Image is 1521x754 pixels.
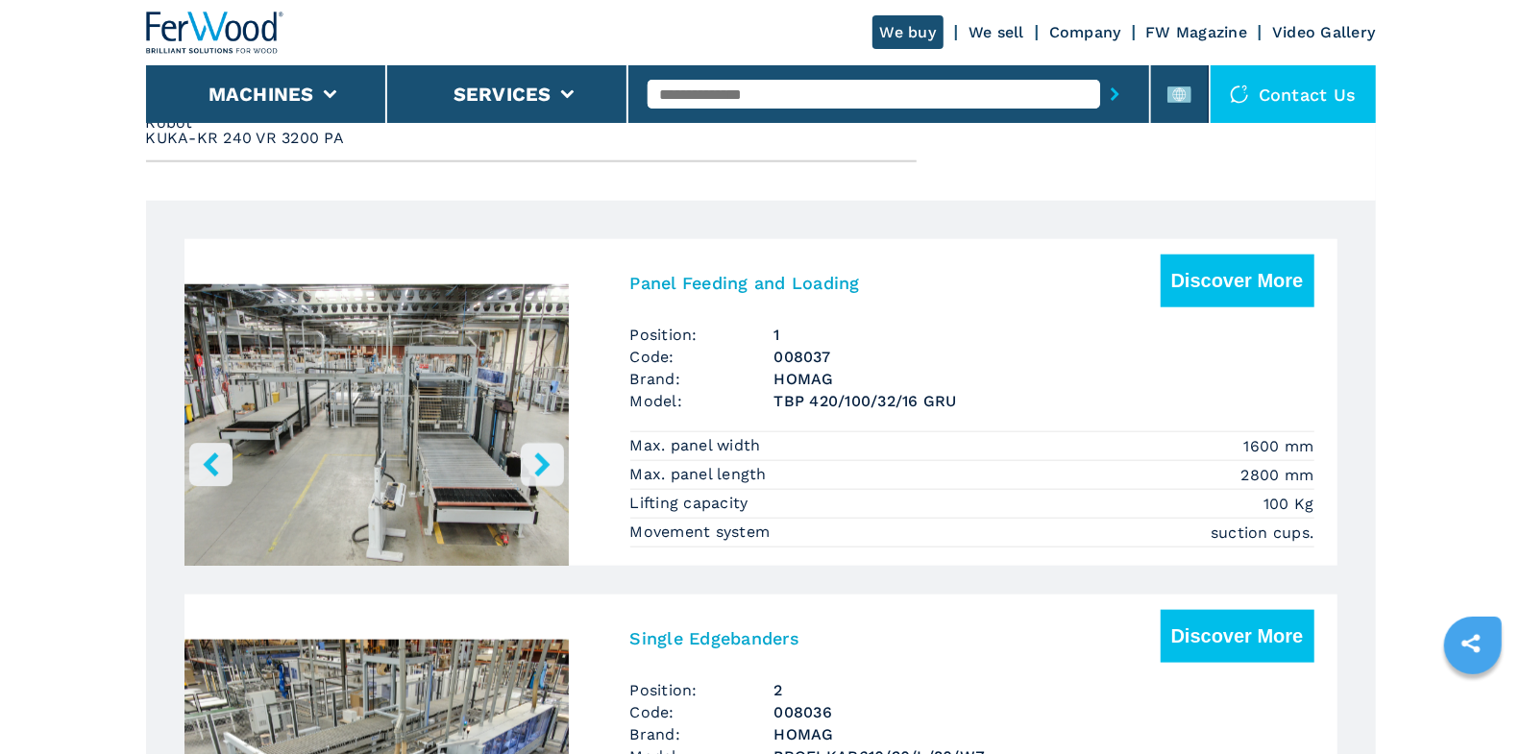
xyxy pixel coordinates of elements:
[630,723,774,745] span: Brand:
[630,522,775,543] p: Movement system
[774,679,1314,701] span: 2
[774,324,1314,346] span: 1
[184,249,569,609] img: d256888c630f26554c5dbc43e1daf477
[630,464,773,485] p: Max. panel length
[1447,620,1495,668] a: sharethis
[630,368,774,390] span: Brand:
[146,12,284,54] img: Ferwood
[774,346,1314,368] h3: 008037
[1244,435,1314,457] em: 1600 mm
[630,701,774,723] span: Code:
[1272,23,1375,41] a: Video Gallery
[1146,23,1248,41] a: FW Magazine
[146,100,345,146] em: 008039 Robot KUKA-KR 240 VR 3200 PA
[1439,668,1507,740] iframe: Chat
[1211,522,1313,544] em: suction cups.
[630,390,774,412] span: Model:
[184,239,1337,566] a: left-buttonright-buttonGo to Slide 1Go to Slide 2Go to Slide 3Go to Slide 4Go to Slide 5Go to Sli...
[1263,493,1314,515] em: 100 Kg
[774,723,1314,745] h3: HOMAG
[1230,85,1249,104] img: Contact us
[630,627,800,649] h3: Single Edgebanders
[454,83,552,106] button: Services
[872,15,944,49] a: We buy
[630,679,774,701] span: Position:
[184,249,569,715] div: Go to Slide 1
[630,272,860,294] h3: Panel Feeding and Loading
[521,443,564,486] button: right-button
[774,368,1314,390] h3: HOMAG
[1241,464,1314,486] em: 2800 mm
[774,701,1314,723] h3: 008036
[630,493,753,514] p: Lifting capacity
[209,83,314,106] button: Machines
[630,435,766,456] p: Max. panel width
[1049,23,1121,41] a: Company
[1161,610,1314,663] button: Discover More
[189,443,233,486] button: left-button
[630,324,774,346] span: Position:
[1100,72,1130,116] button: submit-button
[774,390,1314,412] h3: TBP 420/100/32/16 GRU
[1161,255,1314,307] button: Discover More
[969,23,1024,41] a: We sell
[1211,65,1376,123] div: Contact us
[630,346,774,368] span: Code:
